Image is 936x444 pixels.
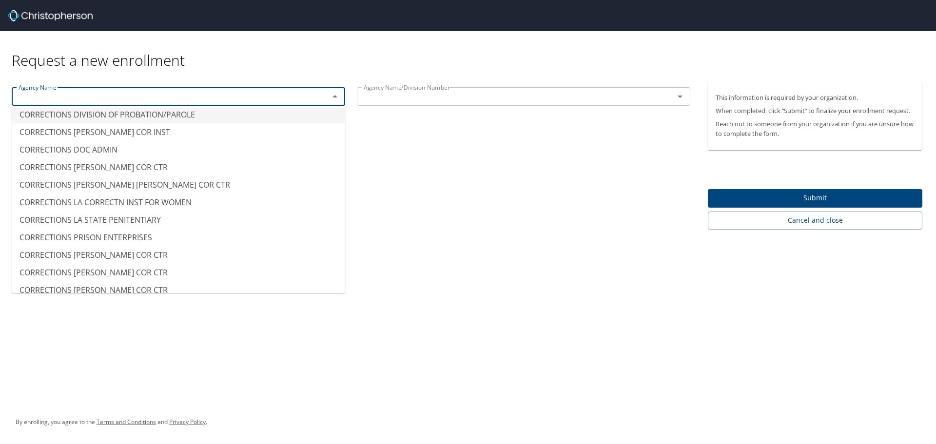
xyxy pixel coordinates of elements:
[716,119,915,138] p: Reach out to someone from your organization if you are unsure how to complete the form.
[716,214,915,227] span: Cancel and close
[12,176,345,193] li: CORRECTIONS [PERSON_NAME] [PERSON_NAME] COR CTR
[328,90,342,103] button: Close
[12,281,345,299] li: CORRECTIONS [PERSON_NAME] COR CTR
[12,246,345,264] li: CORRECTIONS [PERSON_NAME] COR CTR
[708,212,922,230] button: Cancel and close
[12,141,345,158] li: CORRECTIONS DOC ADMIN
[97,418,156,426] a: Terms and Conditions
[169,418,206,426] a: Privacy Policy
[8,10,93,21] img: cbt logo
[12,193,345,211] li: CORRECTIONS LA CORRECTN INST FOR WOMEN
[16,410,207,434] div: By enrolling, you agree to the and .
[708,189,922,208] button: Submit
[716,93,915,102] p: This information is required by your organization.
[716,106,915,116] p: When completed, click “Submit” to finalize your enrollment request.
[12,211,345,229] li: CORRECTIONS LA STATE PENITENTIARY
[716,192,915,204] span: Submit
[12,264,345,281] li: CORRECTIONS [PERSON_NAME] COR CTR
[12,158,345,176] li: CORRECTIONS [PERSON_NAME] COR CTR
[12,123,345,141] li: CORRECTIONS [PERSON_NAME] COR INST
[12,229,345,246] li: CORRECTIONS PRISON ENTERPRISES
[12,31,930,70] div: Request a new enrollment
[673,90,687,103] button: Open
[12,106,345,123] li: CORRECTIONS DIVISION OF PROBATION/PAROLE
